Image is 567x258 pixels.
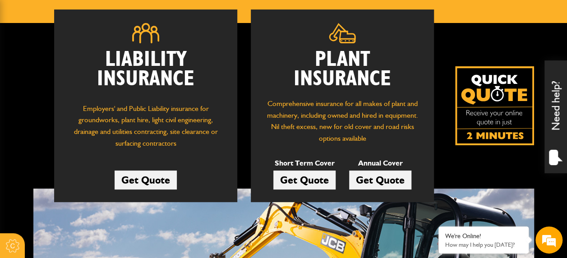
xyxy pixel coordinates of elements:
a: Get Quote [115,170,177,189]
img: Quick Quote [455,66,534,145]
div: Need help? [544,60,567,173]
a: Get your insurance quote isn just 2-minutes [455,66,534,145]
p: Annual Cover [349,157,411,169]
a: Get Quote [349,170,411,189]
p: Comprehensive insurance for all makes of plant and machinery, including owned and hired in equipm... [264,98,420,144]
h2: Plant Insurance [264,50,420,89]
p: How may I help you today? [445,241,522,248]
h2: Liability Insurance [68,50,224,94]
a: Get Quote [273,170,336,189]
p: Employers' and Public Liability insurance for groundworks, plant hire, light civil engineering, d... [68,103,224,154]
p: Short Term Cover [273,157,336,169]
div: We're Online! [445,232,522,240]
